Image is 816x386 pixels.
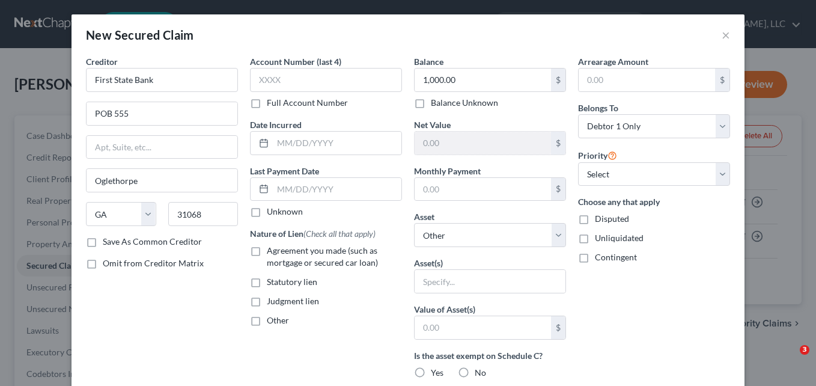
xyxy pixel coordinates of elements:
label: Asset(s) [414,257,443,269]
span: Other [267,315,289,325]
label: Is the asset exempt on Schedule C? [414,349,566,362]
span: No [475,367,486,378]
span: Contingent [595,252,637,262]
div: $ [551,132,565,155]
input: 0.00 [415,132,551,155]
div: New Secured Claim [86,26,194,43]
label: Nature of Lien [250,227,376,240]
label: Choose any that apply [578,195,730,208]
label: Monthly Payment [414,165,481,177]
span: Omit from Creditor Matrix [103,258,204,268]
label: Save As Common Creditor [103,236,202,248]
span: (Check all that apply) [303,228,376,239]
span: Statutory lien [267,277,317,287]
label: Balance [414,55,443,68]
span: Asset [414,212,434,222]
div: $ [551,178,565,201]
input: Search creditor by name... [86,68,238,92]
span: Belongs To [578,103,618,113]
label: Unknown [267,206,303,218]
input: Enter address... [87,102,237,125]
div: $ [551,69,565,91]
input: Enter zip... [168,202,239,226]
span: Creditor [86,57,118,67]
iframe: Intercom live chat [775,345,804,374]
label: Account Number (last 4) [250,55,341,68]
span: 3 [800,345,809,355]
input: Specify... [415,270,565,293]
div: $ [551,316,565,339]
input: MM/DD/YYYY [273,132,401,155]
input: 0.00 [415,178,551,201]
input: 0.00 [415,316,551,339]
label: Value of Asset(s) [414,303,475,316]
label: Arrearage Amount [578,55,648,68]
button: × [722,28,730,42]
input: Apt, Suite, etc... [87,136,237,159]
input: MM/DD/YYYY [273,178,401,201]
span: Agreement you made (such as mortgage or secured car loan) [267,245,378,268]
label: Priority [578,148,617,162]
input: 0.00 [579,69,715,91]
span: Yes [431,367,443,378]
label: Net Value [414,118,451,131]
span: Disputed [595,213,629,224]
span: Unliquidated [595,233,644,243]
input: Enter city... [87,169,237,192]
label: Balance Unknown [431,97,498,109]
span: Judgment lien [267,296,319,306]
label: Date Incurred [250,118,302,131]
input: XXXX [250,68,402,92]
input: 0.00 [415,69,551,91]
label: Last Payment Date [250,165,319,177]
label: Full Account Number [267,97,348,109]
div: $ [715,69,729,91]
